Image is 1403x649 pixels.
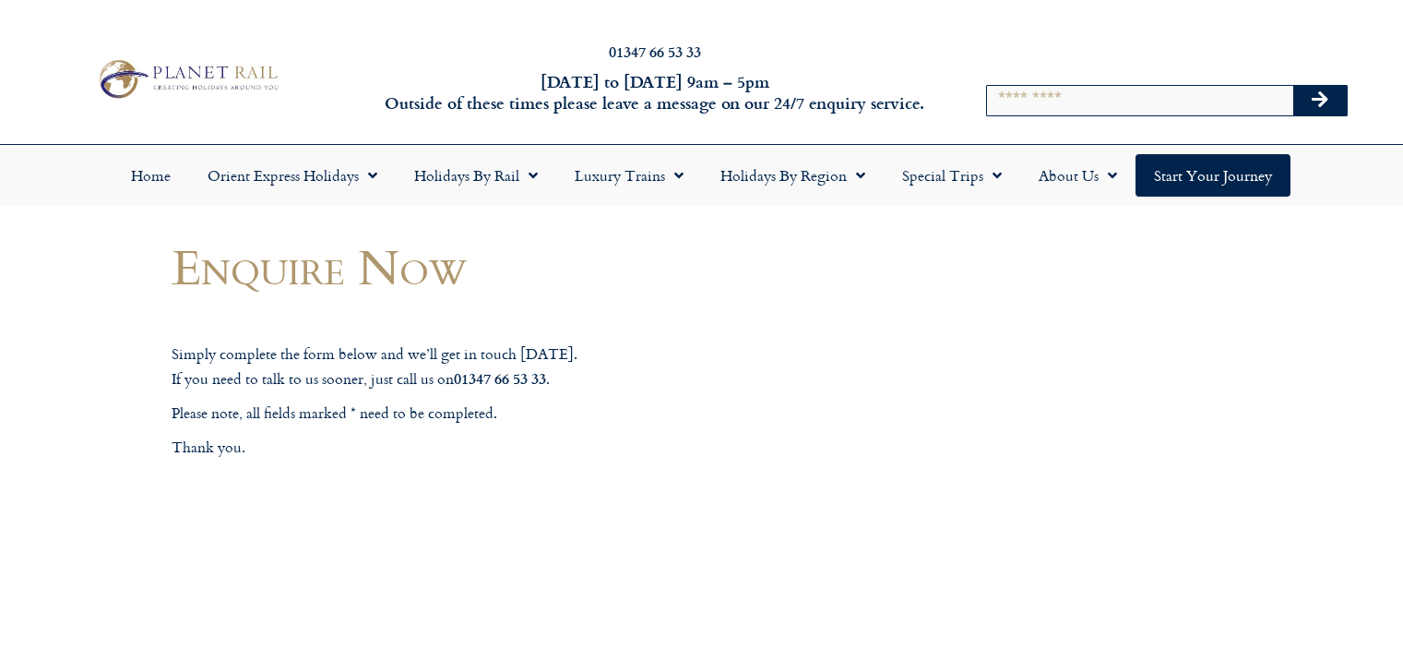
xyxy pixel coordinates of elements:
nav: Menu [9,154,1394,197]
h1: Enquire Now [172,239,863,294]
p: Please note, all fields marked * need to be completed. [172,402,863,426]
a: About Us [1020,154,1135,197]
p: Simply complete the form below and we’ll get in touch [DATE]. If you need to talk to us sooner, j... [172,343,863,391]
button: Search [1293,86,1347,115]
iframe: Form 0 [190,507,845,645]
a: Start your Journey [1135,154,1290,197]
h6: [DATE] to [DATE] 9am – 5pm Outside of these times please leave a message on our 24/7 enquiry serv... [379,71,931,114]
a: Orient Express Holidays [189,154,396,197]
strong: 01347 66 53 33 [454,367,546,389]
a: Holidays by Region [702,154,884,197]
a: 01347 66 53 33 [609,41,701,62]
a: Holidays by Rail [396,154,556,197]
a: Special Trips [884,154,1020,197]
p: Thank you. [172,436,863,460]
img: Planet Rail Train Holidays Logo [91,55,283,102]
a: Luxury Trains [556,154,702,197]
a: Home [113,154,189,197]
